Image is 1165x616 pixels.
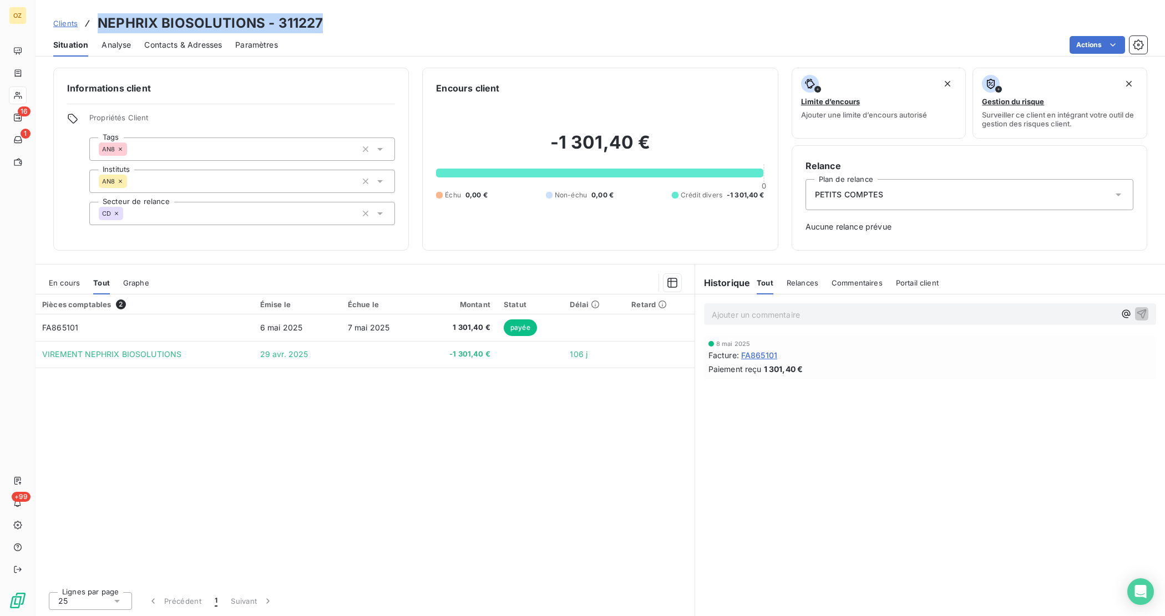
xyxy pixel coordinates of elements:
span: Gestion du risque [982,97,1044,106]
span: 29 avr. 2025 [260,349,308,359]
span: Tout [93,278,110,287]
span: En cours [49,278,80,287]
span: 25 [58,595,68,607]
span: -1 301,40 € [727,190,764,200]
span: Propriétés Client [89,113,395,129]
a: 16 [9,109,26,126]
span: 1 301,40 € [427,322,490,333]
span: +99 [12,492,31,502]
span: Portail client [896,278,939,287]
span: CD [102,210,111,217]
h2: -1 301,40 € [436,131,764,165]
span: payée [504,319,537,336]
span: Échu [445,190,461,200]
span: 0,00 € [591,190,614,200]
span: Clients [53,19,78,28]
span: Relances [787,278,818,287]
span: PETITS COMPTES [815,189,883,200]
input: Ajouter une valeur [127,144,136,154]
span: 0 [762,181,766,190]
a: 1 [9,131,26,149]
span: 6 mai 2025 [260,323,303,332]
span: 106 j [570,349,587,359]
div: Émise le [260,300,335,309]
span: 1 [215,595,217,607]
button: Limite d’encoursAjouter une limite d’encours autorisé [792,68,966,139]
span: Limite d’encours [801,97,860,106]
div: Pièces comptables [42,299,247,309]
span: VIREMENT NEPHRIX BIOSOLUTIONS [42,349,181,359]
h6: Encours client [436,82,499,95]
button: Gestion du risqueSurveiller ce client en intégrant votre outil de gestion des risques client. [972,68,1147,139]
span: Non-échu [555,190,587,200]
button: Précédent [141,589,208,613]
span: Paramètres [235,39,278,50]
span: Crédit divers [681,190,722,200]
div: Montant [427,300,490,309]
div: Open Intercom Messenger [1127,578,1154,605]
span: 16 [18,106,31,116]
span: 0,00 € [465,190,488,200]
span: 1 301,40 € [764,363,803,375]
h3: NEPHRIX BIOSOLUTIONS - 311227 [98,13,323,33]
h6: Historique [695,276,751,289]
span: Surveiller ce client en intégrant votre outil de gestion des risques client. [982,110,1138,128]
div: OZ [9,7,27,24]
span: Aucune relance prévue [806,221,1133,232]
input: Ajouter une valeur [127,176,136,186]
span: Tout [757,278,773,287]
span: Situation [53,39,88,50]
button: Suivant [224,589,280,613]
span: Ajouter une limite d’encours autorisé [801,110,927,119]
span: Paiement reçu [708,363,762,375]
div: Échue le [348,300,413,309]
div: Délai [570,300,618,309]
div: Statut [504,300,556,309]
div: Retard [631,300,687,309]
span: FA865101 [42,323,78,332]
span: Graphe [123,278,149,287]
span: Facture : [708,349,739,361]
h6: Relance [806,159,1133,172]
span: AN8 [102,178,115,185]
span: AN8 [102,146,115,152]
input: Ajouter une valeur [123,208,132,218]
span: 7 mai 2025 [348,323,390,332]
span: Contacts & Adresses [144,39,222,50]
button: 1 [208,589,224,613]
span: 1 [21,129,31,139]
button: Actions [1070,36,1125,54]
a: Clients [53,18,78,29]
span: Commentaires [832,278,883,287]
img: Logo LeanPay [9,592,27,609]
span: 2 [116,299,126,309]
span: 8 mai 2025 [716,340,751,347]
span: Analyse [102,39,131,50]
span: -1 301,40 € [427,349,490,360]
h6: Informations client [67,82,395,95]
span: FA865101 [741,349,777,361]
